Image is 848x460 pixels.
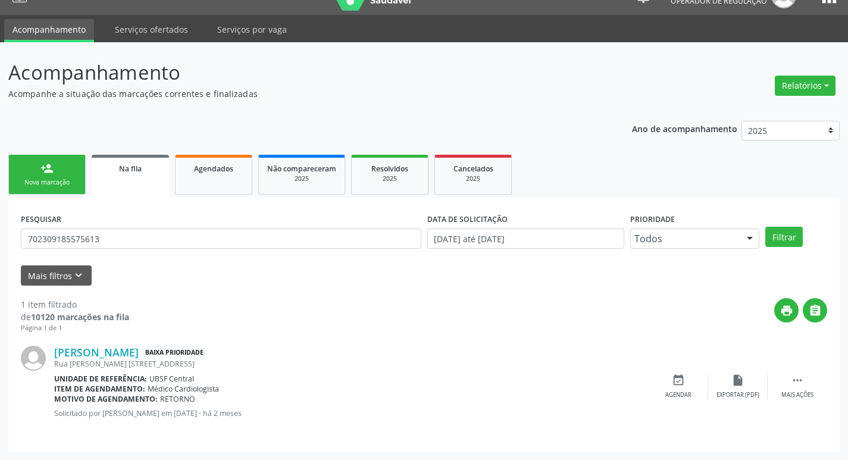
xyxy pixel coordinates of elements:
[765,227,803,247] button: Filtrar
[21,298,129,311] div: 1 item filtrado
[716,391,759,399] div: Exportar (PDF)
[267,164,336,174] span: Não compareceram
[672,374,685,387] i: event_available
[443,174,503,183] div: 2025
[4,19,94,42] a: Acompanhamento
[148,384,219,394] span: Médico Cardiologista
[21,210,61,229] label: PESQUISAR
[634,233,736,245] span: Todos
[143,346,206,359] span: Baixa Prioridade
[54,384,145,394] b: Item de agendamento:
[21,311,129,323] div: de
[72,269,85,282] i: keyboard_arrow_down
[775,76,836,96] button: Relatórios
[371,164,408,174] span: Resolvidos
[119,164,142,174] span: Na fila
[267,174,336,183] div: 2025
[54,359,649,369] div: Rua [PERSON_NAME] [STREET_ADDRESS]
[194,164,233,174] span: Agendados
[809,304,822,317] i: 
[54,374,147,384] b: Unidade de referência:
[8,58,590,87] p: Acompanhamento
[149,374,194,384] span: UBSF Central
[803,298,827,323] button: 
[731,374,744,387] i: insert_drive_file
[360,174,420,183] div: 2025
[54,408,649,418] p: Solicitado por [PERSON_NAME] em [DATE] - há 2 meses
[21,229,421,249] input: Nome, CNS
[21,265,92,286] button: Mais filtroskeyboard_arrow_down
[665,391,691,399] div: Agendar
[17,178,77,187] div: Nova marcação
[209,19,295,40] a: Serviços por vaga
[21,346,46,371] img: img
[453,164,493,174] span: Cancelados
[40,162,54,175] div: person_add
[632,121,737,136] p: Ano de acompanhamento
[107,19,196,40] a: Serviços ofertados
[781,391,813,399] div: Mais ações
[791,374,804,387] i: 
[54,394,158,404] b: Motivo de agendamento:
[630,210,675,229] label: Prioridade
[31,311,129,323] strong: 10120 marcações na fila
[8,87,590,100] p: Acompanhe a situação das marcações correntes e finalizadas
[774,298,799,323] button: print
[427,210,508,229] label: DATA DE SOLICITAÇÃO
[21,323,129,333] div: Página 1 de 1
[54,346,139,359] a: [PERSON_NAME]
[427,229,624,249] input: Selecione um intervalo
[780,304,793,317] i: print
[160,394,195,404] span: RETORNO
